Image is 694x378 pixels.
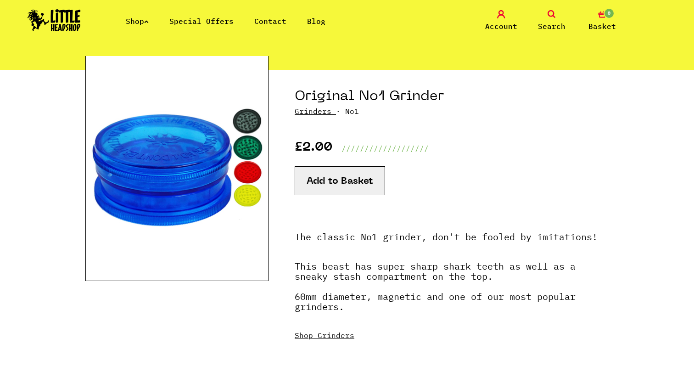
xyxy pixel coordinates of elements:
span: Search [538,21,565,32]
p: /////////////////// [341,143,429,154]
a: 0 Basket [579,10,625,32]
a: Special Offers [169,17,234,26]
a: Grinders [295,107,331,116]
span: Account [485,21,517,32]
span: 0 [604,8,615,19]
button: Add to Basket [295,166,385,195]
a: Contact [254,17,286,26]
span: Basket [588,21,616,32]
a: Shop [126,17,149,26]
img: Little Head Shop Logo [28,9,81,31]
strong: This beast has super sharp shark teeth as well as a sneaky stash compartment on the top. 60mm dia... [295,260,576,313]
h1: Original No1 Grinder [295,88,609,106]
strong: The classic No1 grinder, don't be fooled by imitations! [295,231,598,243]
a: Search [529,10,575,32]
a: Shop Grinders [295,331,354,340]
p: £2.00 [295,143,332,154]
a: Blog [307,17,325,26]
img: Original No1 Grinder [85,51,269,281]
p: · No1 [295,106,609,117]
